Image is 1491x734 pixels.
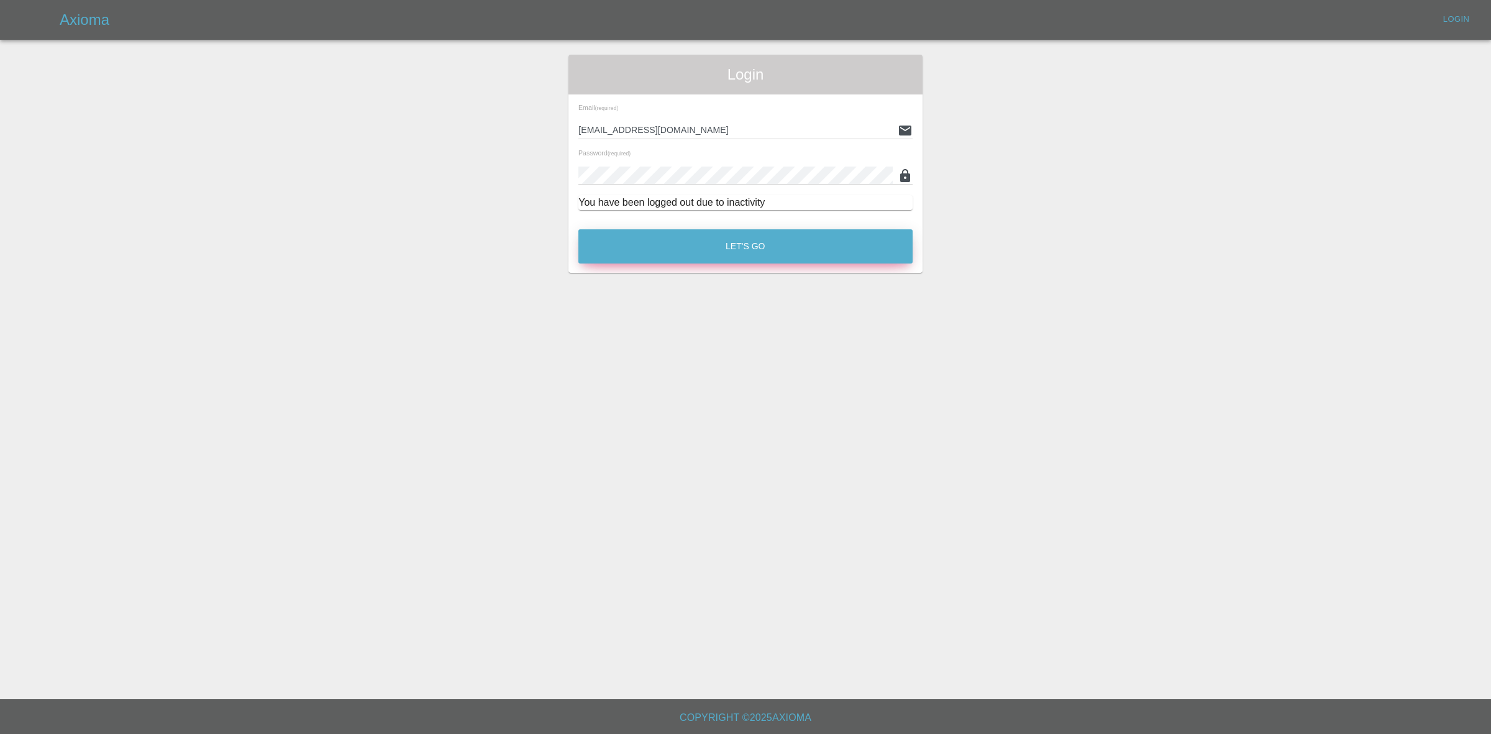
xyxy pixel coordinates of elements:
small: (required) [595,106,618,111]
h5: Axioma [60,10,109,30]
small: (required) [608,151,631,157]
div: You have been logged out due to inactivity [578,195,913,210]
span: Password [578,149,631,157]
span: Login [578,65,913,85]
h6: Copyright © 2025 Axioma [10,709,1481,727]
button: Let's Go [578,229,913,264]
span: Email [578,104,618,111]
a: Login [1436,10,1476,29]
